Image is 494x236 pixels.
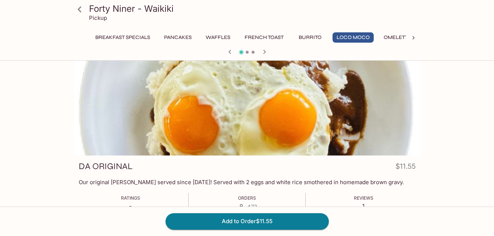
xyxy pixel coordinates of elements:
span: 473 [247,203,257,210]
button: Breakfast Specials [91,32,154,43]
button: Add to Order$11.55 [166,213,329,229]
button: French Toast [241,32,288,43]
button: Burrito [294,32,327,43]
p: 1 [354,203,373,210]
div: DA ORIGINAL [74,58,421,155]
span: Orders [238,195,256,201]
button: Loco Moco [333,32,374,43]
button: Waffles [202,32,235,43]
button: Omelettes [380,32,418,43]
p: Our original [PERSON_NAME] served since [DATE]! Served with 2 eggs and white rice smothered in ho... [79,179,416,186]
h3: Forty Niner - Waikiki [89,3,418,14]
span: Ratings [121,195,140,201]
span: Reviews [354,195,373,201]
h3: DA ORIGINAL [79,161,133,172]
button: Pancakes [160,32,196,43]
p: - [121,203,140,210]
h4: $11.55 [395,161,416,175]
p: Pickup [89,14,107,21]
